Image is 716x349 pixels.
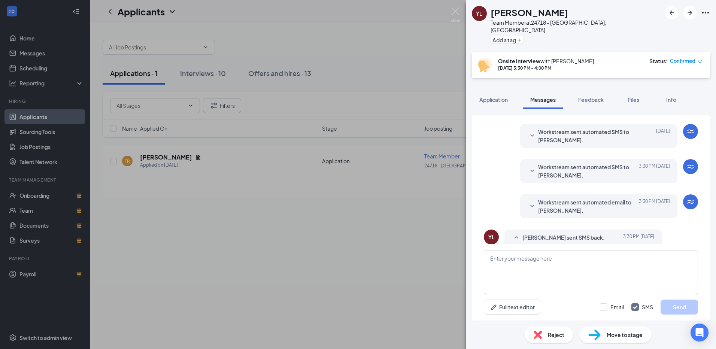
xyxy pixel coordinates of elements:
svg: SmallChevronDown [528,167,537,176]
svg: Pen [490,303,498,311]
div: Team Member at 24718 - [GEOGRAPHIC_DATA], [GEOGRAPHIC_DATA] [491,19,661,34]
button: Send [661,300,698,315]
div: YL [476,10,482,17]
svg: SmallChevronUp [512,233,521,242]
span: Workstream sent automated SMS to [PERSON_NAME]. [538,163,636,179]
svg: WorkstreamLogo [686,127,695,136]
span: [PERSON_NAME] sent SMS back. [522,233,605,242]
svg: SmallChevronDown [528,202,537,211]
span: Confirmed [670,57,695,65]
span: [DATE] 3:30 PM [639,198,670,215]
b: Onsite Interview [498,58,540,64]
svg: Plus [518,38,522,42]
span: [DATE] 3:30 PM [623,233,654,242]
span: Reject [548,331,564,339]
div: Status : [649,57,668,65]
span: [DATE] [656,128,670,144]
button: PlusAdd a tag [491,36,524,44]
span: Feedback [578,96,604,103]
button: ArrowLeftNew [665,6,679,19]
div: with [PERSON_NAME] [498,57,594,65]
svg: Ellipses [701,8,710,17]
span: Info [666,96,676,103]
svg: ArrowRight [685,8,694,17]
span: Application [479,96,508,103]
span: Workstream sent automated SMS to [PERSON_NAME]. [538,128,636,144]
svg: ArrowLeftNew [667,8,676,17]
div: [DATE] 3:30 PM - 4:00 PM [498,65,594,71]
span: [DATE] 3:30 PM [639,163,670,179]
svg: WorkstreamLogo [686,197,695,206]
div: Open Intercom Messenger [691,324,709,342]
button: ArrowRight [683,6,697,19]
svg: WorkstreamLogo [686,162,695,171]
div: YL [488,233,495,241]
span: Messages [530,96,556,103]
span: down [697,59,703,64]
span: Files [628,96,639,103]
button: Full text editorPen [484,300,541,315]
span: Workstream sent automated email to [PERSON_NAME]. [538,198,636,215]
svg: SmallChevronDown [528,131,537,140]
span: Move to stage [607,331,643,339]
h1: [PERSON_NAME] [491,6,568,19]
